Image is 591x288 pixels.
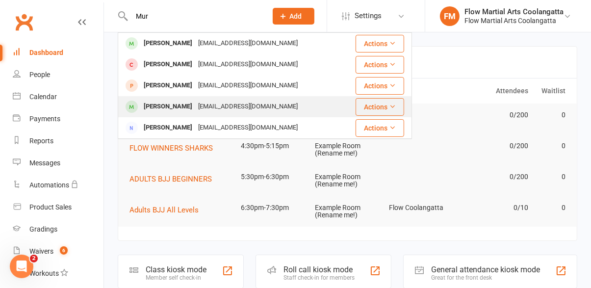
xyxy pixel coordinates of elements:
[310,196,385,227] td: Example Room (Rename me!)
[310,134,385,165] td: Example Room (Rename me!)
[356,119,404,137] button: Actions
[310,165,385,196] td: Example Room (Rename me!)
[290,12,302,20] span: Add
[273,8,314,25] button: Add
[13,130,103,152] a: Reports
[10,255,33,278] iframe: Intercom live chat
[29,137,53,145] div: Reports
[129,142,220,154] button: FLOW WINNERS SHARKS
[29,159,60,167] div: Messages
[29,203,72,211] div: Product Sales
[13,108,103,130] a: Payments
[13,218,103,240] a: Gradings
[29,181,69,189] div: Automations
[13,196,103,218] a: Product Sales
[60,246,68,255] span: 6
[459,165,533,188] td: 0/200
[146,274,206,281] div: Member self check-in
[459,104,533,127] td: 0/200
[13,174,103,196] a: Automations
[431,265,540,274] div: General attendance kiosk mode
[385,79,459,104] th: Trainer
[30,255,38,262] span: 2
[195,121,301,135] div: [EMAIL_ADDRESS][DOMAIN_NAME]
[464,16,564,25] div: Flow Martial Arts Coolangatta
[533,104,570,127] td: 0
[141,36,195,51] div: [PERSON_NAME]
[12,10,36,34] a: Clubworx
[356,56,404,74] button: Actions
[195,100,301,114] div: [EMAIL_ADDRESS][DOMAIN_NAME]
[13,64,103,86] a: People
[459,196,533,219] td: 0/10
[283,274,355,281] div: Staff check-in for members
[29,247,53,255] div: Waivers
[459,79,533,104] th: Attendees
[533,79,570,104] th: Waitlist
[141,100,195,114] div: [PERSON_NAME]
[13,86,103,108] a: Calendar
[356,98,404,116] button: Actions
[195,79,301,93] div: [EMAIL_ADDRESS][DOMAIN_NAME]
[146,265,206,274] div: Class kiosk mode
[283,265,355,274] div: Roll call kiosk mode
[195,36,301,51] div: [EMAIL_ADDRESS][DOMAIN_NAME]
[356,77,404,95] button: Actions
[13,152,103,174] a: Messages
[464,7,564,16] div: Flow Martial Arts Coolangatta
[459,134,533,157] td: 0/200
[129,175,212,183] span: ADULTS BJJ BEGINNERS
[236,196,310,219] td: 6:30pm-7:30pm
[533,165,570,188] td: 0
[533,134,570,157] td: 0
[29,269,59,277] div: Workouts
[29,71,50,79] div: People
[533,196,570,219] td: 0
[356,35,404,52] button: Actions
[29,115,60,123] div: Payments
[29,49,63,56] div: Dashboard
[129,204,206,216] button: Adults BJJ All Levels
[13,42,103,64] a: Dashboard
[236,165,310,188] td: 5:30pm-6:30pm
[141,79,195,93] div: [PERSON_NAME]
[141,121,195,135] div: [PERSON_NAME]
[440,6,460,26] div: FM
[29,225,57,233] div: Gradings
[128,9,260,23] input: Search...
[13,262,103,285] a: Workouts
[13,240,103,262] a: Waivers 6
[129,173,219,185] button: ADULTS BJJ BEGINNERS
[195,57,301,72] div: [EMAIL_ADDRESS][DOMAIN_NAME]
[355,5,382,27] span: Settings
[129,206,199,214] span: Adults BJJ All Levels
[129,144,213,153] span: FLOW WINNERS SHARKS
[431,274,540,281] div: Great for the front desk
[141,57,195,72] div: [PERSON_NAME]
[236,134,310,157] td: 4:30pm-5:15pm
[29,93,57,101] div: Calendar
[385,196,459,219] td: Flow Coolangatta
